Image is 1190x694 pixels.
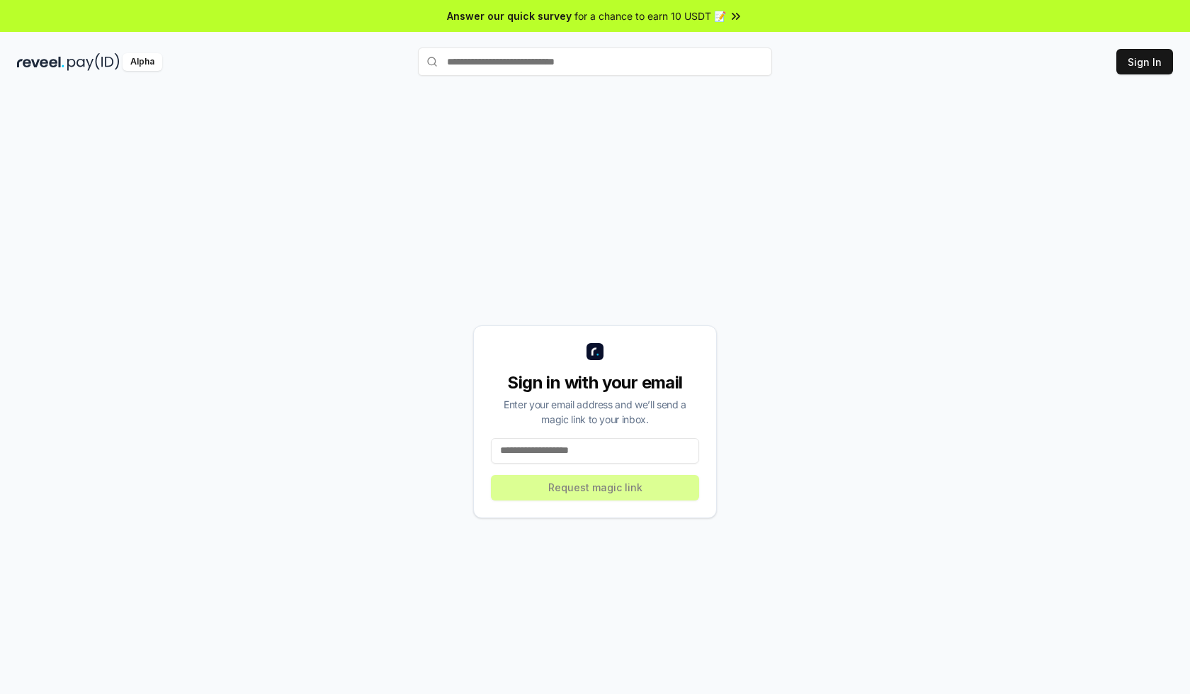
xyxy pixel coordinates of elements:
[491,371,699,394] div: Sign in with your email
[67,53,120,71] img: pay_id
[1116,49,1173,74] button: Sign In
[17,53,64,71] img: reveel_dark
[123,53,162,71] div: Alpha
[586,343,603,360] img: logo_small
[447,9,572,23] span: Answer our quick survey
[491,397,699,427] div: Enter your email address and we’ll send a magic link to your inbox.
[574,9,726,23] span: for a chance to earn 10 USDT 📝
